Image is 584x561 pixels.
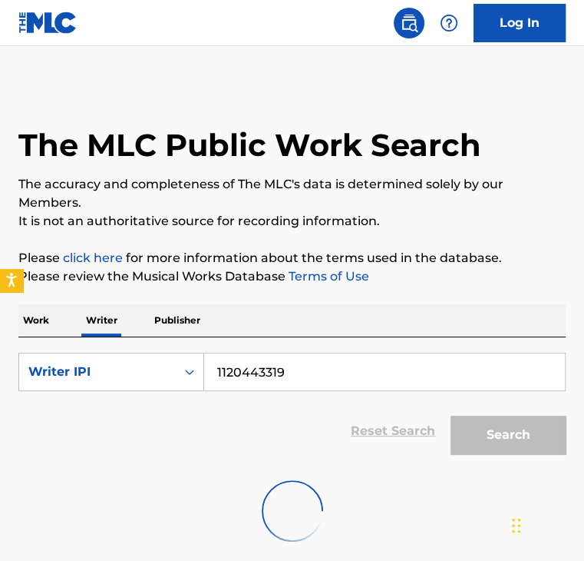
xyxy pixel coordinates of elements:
iframe: Chat Widget [507,487,584,561]
div: Arrastrar [512,503,521,549]
div: Help [434,8,464,38]
img: MLC Logo [18,12,78,34]
img: help [440,14,458,32]
p: It is not an authoritative source for recording information. [18,212,566,231]
form: Search Form [18,353,566,462]
img: search [400,14,418,32]
p: Please review the Musical Works Database [18,267,566,286]
p: Writer [81,304,122,337]
h1: The MLC Public Work Search [18,126,481,164]
p: Please for more information about the terms used in the database. [18,249,566,267]
a: Log In [473,4,566,42]
div: Widget de chat [507,487,584,561]
img: preloader [251,470,333,553]
p: Work [18,304,54,337]
a: Public Search [394,8,424,38]
div: Writer IPI [28,363,167,381]
p: Publisher [150,304,205,337]
a: Terms of Use [285,269,369,284]
p: The accuracy and completeness of The MLC's data is determined solely by our Members. [18,175,566,212]
a: click here [63,251,123,265]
